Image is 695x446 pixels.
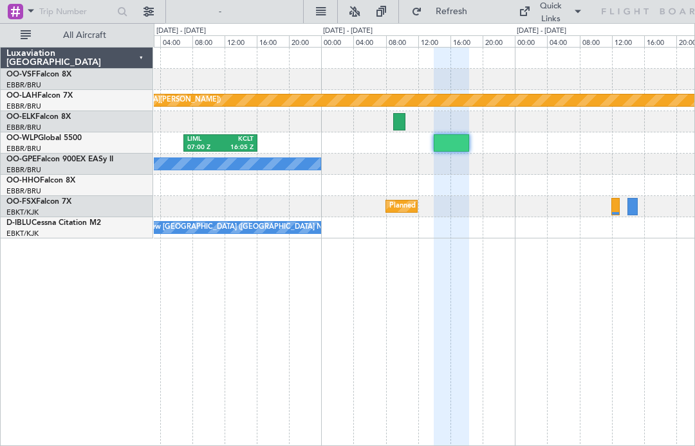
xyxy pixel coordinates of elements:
[225,35,257,47] div: 12:00
[6,92,37,100] span: OO-LAH
[33,31,136,40] span: All Aircraft
[515,35,547,47] div: 00:00
[6,80,41,90] a: EBBR/BRU
[160,35,192,47] div: 04:00
[6,102,41,111] a: EBBR/BRU
[6,165,41,175] a: EBBR/BRU
[580,35,612,47] div: 08:00
[405,1,483,22] button: Refresh
[6,144,41,154] a: EBBR/BRU
[6,229,39,238] a: EBKT/KJK
[6,177,75,184] a: OO-HHOFalcon 8X
[321,35,353,47] div: 00:00
[483,35,515,47] div: 20:00
[14,25,140,46] button: All Aircraft
[156,26,206,37] div: [DATE] - [DATE]
[6,134,82,142] a: OO-WLPGlobal 5500
[6,92,73,100] a: OO-LAHFalcon 7X
[220,135,253,144] div: KCLT
[6,156,113,163] a: OO-GPEFalcon 900EX EASy II
[389,197,539,216] div: Planned Maint Kortrijk-[GEOGRAPHIC_DATA]
[6,134,38,142] span: OO-WLP
[6,219,32,227] span: D-IBLU
[187,143,220,152] div: 07:00 Z
[220,143,253,152] div: 16:05 Z
[6,186,41,196] a: EBBR/BRU
[39,2,113,21] input: Trip Number
[6,113,35,121] span: OO-ELK
[6,71,36,78] span: OO-VSF
[6,177,40,184] span: OO-HHO
[425,7,479,16] span: Refresh
[323,26,373,37] div: [DATE] - [DATE]
[6,219,101,227] a: D-IBLUCessna Citation M2
[612,35,644,47] div: 12:00
[6,123,41,132] a: EBBR/BRU
[353,35,385,47] div: 04:00
[6,71,71,78] a: OO-VSFFalcon 8X
[517,26,566,37] div: [DATE] - [DATE]
[386,35,418,47] div: 08:00
[644,35,676,47] div: 16:00
[131,218,347,237] div: No Crew [GEOGRAPHIC_DATA] ([GEOGRAPHIC_DATA] National)
[289,35,321,47] div: 20:00
[6,156,37,163] span: OO-GPE
[192,35,225,47] div: 08:00
[187,135,220,144] div: LIML
[6,198,36,206] span: OO-FSX
[6,198,71,206] a: OO-FSXFalcon 7X
[6,113,71,121] a: OO-ELKFalcon 8X
[450,35,483,47] div: 16:00
[418,35,450,47] div: 12:00
[547,35,579,47] div: 04:00
[257,35,289,47] div: 16:00
[6,208,39,217] a: EBKT/KJK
